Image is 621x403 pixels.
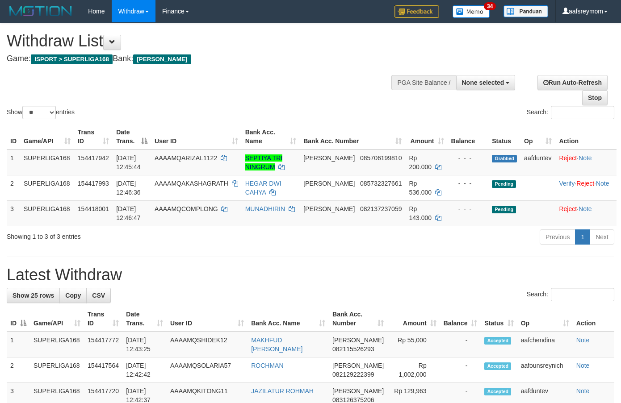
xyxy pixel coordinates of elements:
[451,179,485,188] div: - - -
[387,357,440,383] td: Rp 1,002,000
[65,292,81,299] span: Copy
[517,357,573,383] td: aafounsreynich
[20,124,74,150] th: Game/API: activate to sort column ascending
[30,357,84,383] td: SUPERLIGA168
[596,180,609,187] a: Note
[7,4,75,18] img: MOTION_logo.png
[573,306,614,332] th: Action
[7,229,252,241] div: Showing 1 to 3 of 3 entries
[84,357,122,383] td: 154417564
[329,306,387,332] th: Bank Acc. Number: activate to sort column ascending
[155,180,228,187] span: AAAAMQAKASHAGRATH
[7,106,75,119] label: Show entries
[20,200,74,226] td: SUPERLIGA168
[387,306,440,332] th: Amount: activate to sort column ascending
[74,124,113,150] th: Trans ID: activate to sort column ascending
[86,288,111,303] a: CSV
[517,332,573,357] td: aafchendina
[451,204,485,213] div: - - -
[78,205,109,212] span: 154418001
[394,5,439,18] img: Feedback.jpg
[537,75,608,90] a: Run Auto-Refresh
[92,292,105,299] span: CSV
[440,332,481,357] td: -
[7,32,405,50] h1: Withdraw List
[167,332,248,357] td: AAAAMQSHIDEK12
[22,106,56,119] select: Showentries
[7,175,20,200] td: 2
[555,175,617,200] td: · ·
[300,124,405,150] th: Bank Acc. Number: activate to sort column ascending
[555,124,617,150] th: Action
[31,54,113,64] span: ISPORT > SUPERLIGA168
[251,362,283,369] a: ROCHMAN
[84,332,122,357] td: 154417772
[504,5,548,17] img: panduan.png
[360,154,402,162] span: Copy 085706199810 to clipboard
[122,357,167,383] td: [DATE] 12:42:42
[492,206,516,213] span: Pending
[576,362,590,369] a: Note
[332,371,374,378] span: Copy 082129222399 to clipboard
[84,306,122,332] th: Trans ID: activate to sort column ascending
[248,306,329,332] th: Bank Acc. Name: activate to sort column ascending
[7,306,30,332] th: ID: activate to sort column descending
[559,154,577,162] a: Reject
[576,337,590,344] a: Note
[520,124,555,150] th: Op: activate to sort column ascending
[409,205,432,221] span: Rp 143.000
[555,150,617,175] td: ·
[133,54,191,64] span: [PERSON_NAME]
[116,180,141,196] span: [DATE] 12:46:36
[492,155,517,162] span: Grabbed
[517,306,573,332] th: Op: activate to sort column ascending
[576,180,594,187] a: Reject
[303,154,355,162] span: [PERSON_NAME]
[391,75,456,90] div: PGA Site Balance /
[462,79,504,86] span: None selected
[7,150,20,175] td: 1
[484,337,511,345] span: Accepted
[7,54,405,63] h4: Game: Bank:
[440,306,481,332] th: Balance: activate to sort column ascending
[453,5,490,18] img: Button%20Memo.svg
[303,205,355,212] span: [PERSON_NAME]
[116,154,141,170] span: [DATE] 12:45:44
[7,124,20,150] th: ID
[360,180,402,187] span: Copy 085732327661 to clipboard
[7,266,614,284] h1: Latest Withdraw
[540,229,575,245] a: Previous
[30,332,84,357] td: SUPERLIGA168
[590,229,614,245] a: Next
[448,124,489,150] th: Balance
[551,106,614,119] input: Search:
[116,205,141,221] span: [DATE] 12:46:47
[579,154,592,162] a: Note
[245,154,283,170] a: SEPTIYA TRI NINGRUM
[78,180,109,187] span: 154417993
[520,150,555,175] td: aafduntev
[245,205,285,212] a: MUNADHIRIN
[78,154,109,162] span: 154417942
[251,337,302,353] a: MAKHFUD [PERSON_NAME]
[303,180,355,187] span: [PERSON_NAME]
[481,306,517,332] th: Status: activate to sort column ascending
[582,90,608,105] a: Stop
[20,150,74,175] td: SUPERLIGA168
[488,124,520,150] th: Status
[484,2,496,10] span: 34
[575,229,590,245] a: 1
[30,306,84,332] th: Game/API: activate to sort column ascending
[122,332,167,357] td: [DATE] 12:43:25
[155,154,217,162] span: AAAAMQARIZAL1122
[251,387,314,395] a: JAZILATUR ROHMAH
[551,288,614,301] input: Search:
[7,357,30,383] td: 2
[440,357,481,383] td: -
[579,205,592,212] a: Note
[492,180,516,188] span: Pending
[527,106,614,119] label: Search:
[113,124,151,150] th: Date Trans.: activate to sort column descending
[332,345,374,353] span: Copy 082115526293 to clipboard
[360,205,402,212] span: Copy 082137237059 to clipboard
